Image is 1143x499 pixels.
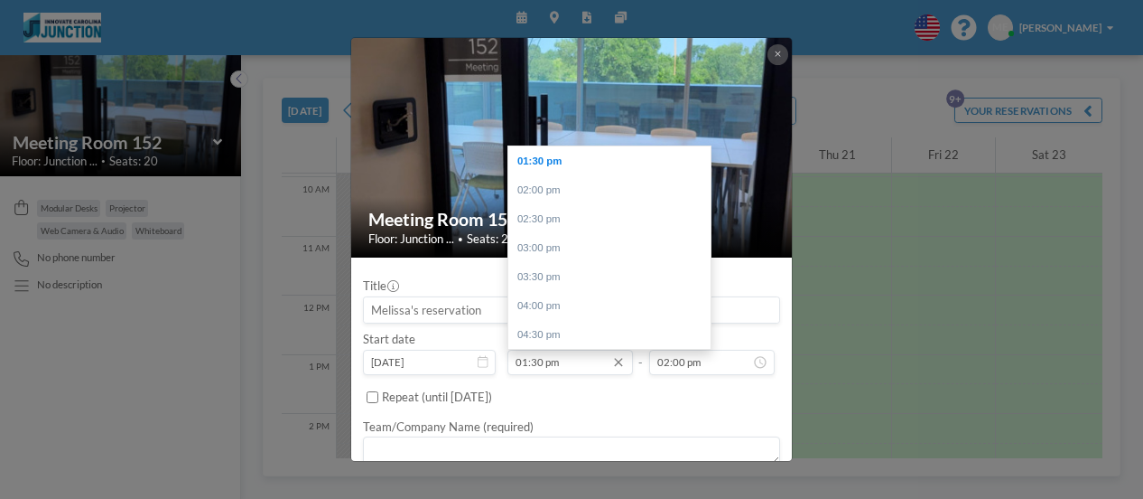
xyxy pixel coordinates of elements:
[364,297,779,323] input: Melissa's reservation
[351,37,795,259] img: 537.jpg
[508,146,720,175] div: 01:30 pm
[638,337,643,370] span: -
[508,175,720,204] div: 02:00 pm
[508,204,720,233] div: 02:30 pm
[368,231,454,246] span: Floor: Junction ...
[363,278,398,293] label: Title
[458,233,463,244] span: •
[508,320,720,349] div: 04:30 pm
[508,262,720,291] div: 03:30 pm
[467,231,516,246] span: Seats: 20
[363,419,534,434] label: Team/Company Name (required)
[382,390,492,404] label: Repeat (until [DATE])
[508,291,720,320] div: 04:00 pm
[368,209,776,231] h2: Meeting Room 152
[508,233,720,262] div: 03:00 pm
[363,332,415,346] label: Start date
